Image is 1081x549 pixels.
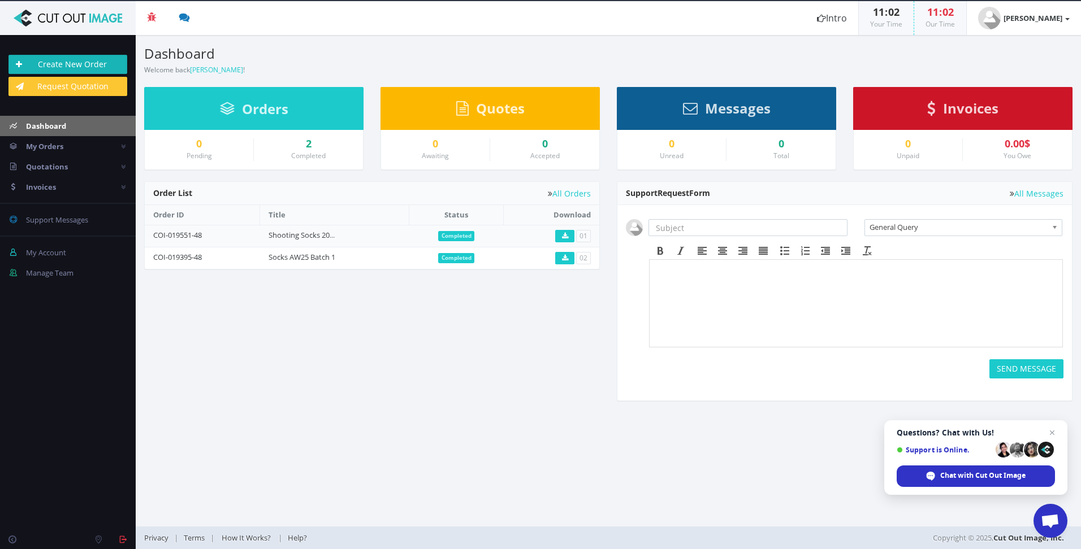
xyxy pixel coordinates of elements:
a: [PERSON_NAME] [190,65,243,75]
span: Copyright © 2025, [933,532,1064,543]
a: Create New Order [8,55,127,74]
div: Numbered list [795,243,815,258]
div: Bullet list [775,243,795,258]
div: Bold [650,243,671,258]
th: Download [503,205,599,225]
a: Privacy [144,533,174,543]
img: Cut Out Image [8,10,127,27]
div: Align right [733,243,753,258]
a: Terms [178,533,210,543]
span: My Orders [26,141,63,151]
small: Pending [187,151,212,160]
small: Your Time [870,19,902,29]
span: 02 [942,5,954,19]
div: 0 [735,138,827,150]
div: Justify [753,243,773,258]
input: Subject [648,219,847,236]
span: General Query [870,220,1047,234]
th: Order ID [145,205,260,225]
a: Orders [220,106,288,116]
small: Unpaid [897,151,919,160]
span: Completed [438,253,475,263]
a: Quotes [456,106,525,116]
a: [PERSON_NAME] [967,1,1081,35]
a: Help? [282,533,313,543]
span: Order List [153,188,192,198]
span: Messages [705,99,771,117]
div: Decrease indent [815,243,836,258]
div: Clear formatting [857,243,877,258]
span: Quotes [476,99,525,117]
span: Quotations [26,162,68,172]
a: COI-019551-48 [153,230,202,240]
span: : [884,5,888,19]
div: | | | [144,526,763,549]
span: Support Messages [26,215,88,225]
div: 0.00$ [971,138,1063,150]
span: 02 [888,5,900,19]
button: SEND MESSAGE [989,359,1063,378]
a: Intro [806,1,858,35]
span: How It Works? [222,533,271,543]
span: Invoices [943,99,998,117]
span: Invoices [26,182,56,192]
a: Socks AW25 Batch 1 [269,252,335,262]
small: Total [773,151,789,160]
a: Request Quotation [8,77,127,96]
a: How It Works? [214,533,278,543]
span: 11 [873,5,884,19]
div: Align left [692,243,712,258]
span: Dashboard [26,121,66,131]
span: Manage Team [26,268,73,278]
small: Accepted [530,151,560,160]
h3: Dashboard [144,46,600,61]
a: Cut Out Image, Inc. [993,533,1064,543]
div: Italic [671,243,691,258]
a: 0 [153,138,245,150]
th: Status [409,205,504,225]
a: 0 [390,138,481,150]
span: Chat with Cut Out Image [897,465,1055,487]
a: 2 [262,138,354,150]
a: COI-019395-48 [153,252,202,262]
a: All Orders [548,189,591,198]
a: Shooting Socks 2025 - Re-Cut [269,230,366,240]
strong: [PERSON_NAME] [1004,13,1062,23]
small: Our Time [926,19,955,29]
div: Increase indent [836,243,856,258]
div: Align center [712,243,733,258]
img: user_default.jpg [978,7,1001,29]
th: Title [260,205,409,225]
small: You Owe [1004,151,1031,160]
a: 0 [626,138,717,150]
span: Support is Online. [897,446,992,454]
a: All Messages [1010,189,1063,198]
img: user_default.jpg [626,219,643,236]
span: Support Form [626,188,710,198]
span: : [939,5,942,19]
a: 0 [499,138,591,150]
span: Chat with Cut Out Image [940,470,1026,481]
span: Orders [242,99,288,118]
small: Welcome back ! [144,65,245,75]
small: Awaiting [422,151,449,160]
span: My Account [26,247,66,258]
span: Completed [438,231,475,241]
small: Unread [660,151,684,160]
iframe: Rich Text Area. Press ALT-F9 for menu. Press ALT-F10 for toolbar. Press ALT-0 for help [650,260,1062,347]
span: 11 [927,5,939,19]
a: Messages [683,106,771,116]
span: Request [658,188,689,198]
span: Questions? Chat with Us! [897,428,1055,437]
a: 0 [862,138,954,150]
small: Completed [291,151,326,160]
a: Open chat [1034,504,1067,538]
a: Invoices [927,106,998,116]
